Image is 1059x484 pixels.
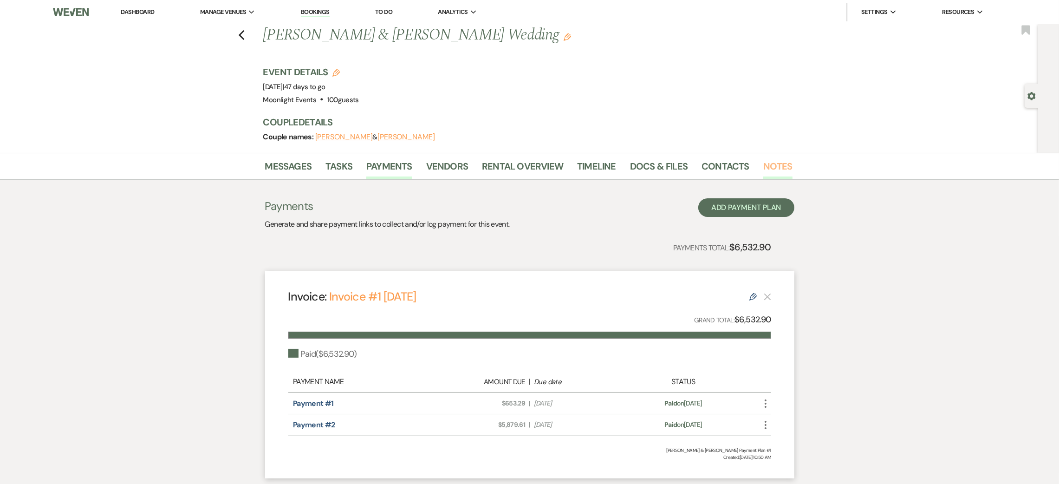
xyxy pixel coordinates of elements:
[375,8,392,16] a: To Do
[438,7,468,17] span: Analytics
[288,348,357,360] div: Paid ( $6,532.90 )
[200,7,246,17] span: Manage Venues
[329,289,416,304] a: Invoice #1 [DATE]
[694,313,771,327] p: Grand Total:
[283,82,325,92] span: |
[630,159,688,179] a: Docs & Files
[702,159,749,179] a: Contacts
[293,376,435,387] div: Payment Name
[1027,91,1036,100] button: Open lead details
[664,420,677,429] span: Paid
[263,65,359,78] h3: Event Details
[764,293,771,301] button: This payment plan cannot be deleted because it contains links that have been paid through Weven’s...
[263,82,325,92] span: [DATE]
[315,133,373,141] button: [PERSON_NAME]
[534,377,619,387] div: Due date
[440,377,525,387] div: Amount Due
[263,132,315,142] span: Couple names:
[564,33,571,41] button: Edit
[53,2,89,22] img: Weven Logo
[942,7,974,17] span: Resources
[529,420,530,430] span: |
[366,159,412,179] a: Payments
[265,218,510,230] p: Generate and share payment links to collect and/or log payment for this event.
[529,399,530,408] span: |
[734,314,771,325] strong: $6,532.90
[301,8,330,17] a: Bookings
[534,420,619,430] span: [DATE]
[265,198,510,214] h3: Payments
[435,376,624,387] div: |
[121,8,154,16] a: Dashboard
[440,420,525,430] span: $5,879.61
[327,95,359,105] span: 100 guests
[325,159,352,179] a: Tasks
[440,399,525,408] span: $653.29
[293,399,334,408] a: Payment #1
[861,7,888,17] span: Settings
[263,24,679,46] h1: [PERSON_NAME] & [PERSON_NAME] Wedding
[263,116,783,129] h3: Couple Details
[534,399,619,408] span: [DATE]
[426,159,468,179] a: Vendors
[624,399,742,408] div: on [DATE]
[377,133,435,141] button: [PERSON_NAME]
[293,420,335,430] a: Payment #2
[577,159,616,179] a: Timeline
[315,132,435,142] span: &
[664,399,677,407] span: Paid
[263,95,317,105] span: Moonlight Events
[673,240,771,255] p: Payments Total:
[284,82,325,92] span: 47 days to go
[265,159,312,179] a: Messages
[624,420,742,430] div: on [DATE]
[288,454,771,461] span: Created: [DATE] 10:50 AM
[729,241,771,253] strong: $6,532.90
[482,159,563,179] a: Rental Overview
[698,198,794,217] button: Add Payment Plan
[288,447,771,454] div: [PERSON_NAME] & [PERSON_NAME] Payment Plan #1
[288,288,416,305] h4: Invoice:
[763,159,793,179] a: Notes
[624,376,742,387] div: Status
